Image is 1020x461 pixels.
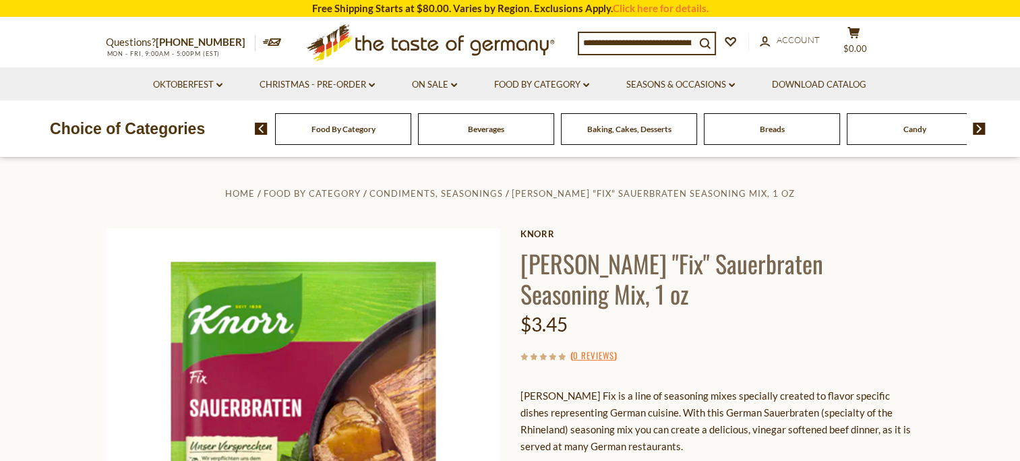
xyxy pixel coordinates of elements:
a: Knorr [520,228,915,239]
a: 0 Reviews [573,348,614,363]
a: Breads [760,124,785,134]
a: Baking, Cakes, Desserts [587,124,671,134]
a: Oktoberfest [153,78,222,92]
a: Candy [903,124,926,134]
a: Beverages [468,124,504,134]
button: $0.00 [834,26,874,60]
a: Download Catalog [772,78,866,92]
a: Food By Category [494,78,589,92]
img: previous arrow [255,123,268,135]
span: MON - FRI, 9:00AM - 5:00PM (EST) [106,50,220,57]
a: Account [760,33,820,48]
span: $0.00 [843,43,867,54]
a: [PERSON_NAME] "Fix" Sauerbraten Seasoning Mix, 1 oz [512,188,795,199]
a: [PHONE_NUMBER] [156,36,245,48]
p: [PERSON_NAME] Fix is a line of seasoning mixes specially created to flavor specific dishes repres... [520,388,915,455]
span: $3.45 [520,313,568,336]
a: Food By Category [311,124,376,134]
a: Christmas - PRE-ORDER [260,78,375,92]
a: Home [225,188,255,199]
a: Click here for details. [613,2,709,14]
a: Condiments, Seasonings [369,188,503,199]
span: ( ) [570,348,617,362]
p: Questions? [106,34,256,51]
a: On Sale [412,78,457,92]
h1: [PERSON_NAME] "Fix" Sauerbraten Seasoning Mix, 1 oz [520,248,915,309]
span: Account [777,34,820,45]
a: Food By Category [264,188,361,199]
img: next arrow [973,123,986,135]
a: Seasons & Occasions [626,78,735,92]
